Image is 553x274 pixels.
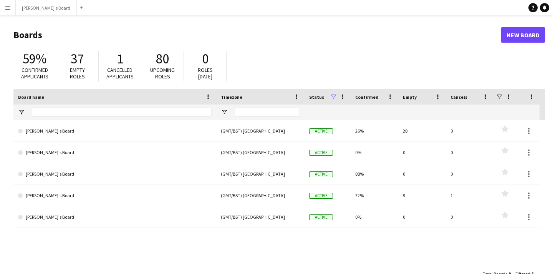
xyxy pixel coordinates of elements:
[18,185,212,206] a: [PERSON_NAME]'s Board
[216,142,305,163] div: (GMT/BST) [GEOGRAPHIC_DATA]
[106,66,134,80] span: Cancelled applicants
[150,66,175,80] span: Upcoming roles
[446,142,493,163] div: 0
[309,128,333,134] span: Active
[501,27,545,43] a: New Board
[309,171,333,177] span: Active
[309,94,324,100] span: Status
[18,206,212,228] a: [PERSON_NAME]'s Board
[216,163,305,184] div: (GMT/BST) [GEOGRAPHIC_DATA]
[16,0,77,15] button: [PERSON_NAME]'s Board
[18,163,212,185] a: [PERSON_NAME]'s Board
[221,109,228,116] button: Open Filter Menu
[32,108,212,117] input: Board name Filter Input
[117,50,123,67] span: 1
[351,163,398,184] div: 88%
[309,214,333,220] span: Active
[446,206,493,228] div: 0
[202,50,209,67] span: 0
[351,142,398,163] div: 0%
[198,66,213,80] span: Roles [DATE]
[309,150,333,156] span: Active
[70,66,85,80] span: Empty roles
[13,29,501,41] h1: Boards
[71,50,84,67] span: 37
[21,66,48,80] span: Confirmed applicants
[398,163,446,184] div: 0
[351,206,398,228] div: 0%
[398,185,446,206] div: 9
[23,50,46,67] span: 59%
[216,120,305,141] div: (GMT/BST) [GEOGRAPHIC_DATA]
[18,109,25,116] button: Open Filter Menu
[309,193,333,199] span: Active
[221,94,242,100] span: Timezone
[446,120,493,141] div: 0
[216,185,305,206] div: (GMT/BST) [GEOGRAPHIC_DATA]
[18,142,212,163] a: [PERSON_NAME]'s Board
[235,108,300,117] input: Timezone Filter Input
[351,120,398,141] div: 26%
[18,120,212,142] a: [PERSON_NAME]'s Board
[398,120,446,141] div: 28
[216,206,305,228] div: (GMT/BST) [GEOGRAPHIC_DATA]
[355,94,379,100] span: Confirmed
[156,50,169,67] span: 80
[18,94,44,100] span: Board name
[450,94,467,100] span: Cancels
[398,206,446,228] div: 0
[398,142,446,163] div: 0
[446,163,493,184] div: 0
[403,94,417,100] span: Empty
[351,185,398,206] div: 72%
[446,185,493,206] div: 1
